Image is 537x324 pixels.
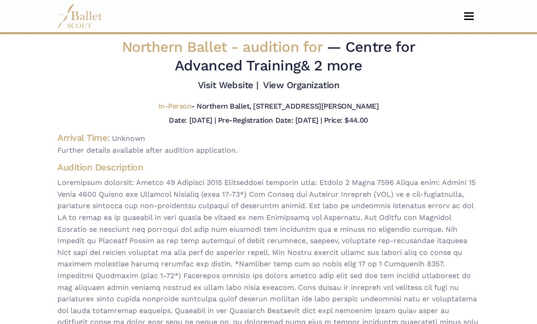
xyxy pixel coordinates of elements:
a: & 2 more [301,57,362,74]
a: Visit Website | [198,80,258,90]
a: View Organization [263,80,339,90]
span: In-Person [158,102,192,110]
h5: Pre-Registration Date: [DATE] | [218,116,322,125]
button: Toggle navigation [458,12,480,20]
span: Northern Ballet - [122,38,327,55]
h4: Audition Description [57,161,480,173]
h4: Arrival Time: [57,132,110,143]
h5: Price: $44.00 [324,116,368,125]
h5: Date: [DATE] | [169,116,216,125]
h5: - Northern Ballet, [STREET_ADDRESS][PERSON_NAME] [158,102,379,111]
span: Further details available after audition application. [57,145,480,156]
span: Unknown [112,134,145,143]
span: audition for [243,38,322,55]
